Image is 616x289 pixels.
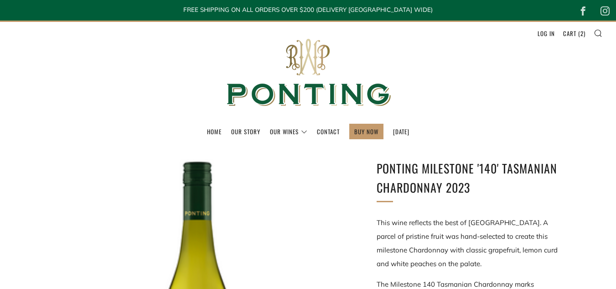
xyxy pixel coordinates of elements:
a: Home [207,124,222,139]
span: 2 [580,29,584,38]
a: [DATE] [393,124,409,139]
a: Cart (2) [563,26,585,41]
a: Log in [538,26,555,41]
h1: Ponting Milestone '140' Tasmanian Chardonnay 2023 [377,159,568,197]
p: This wine reflects the best of [GEOGRAPHIC_DATA]. A parcel of pristine fruit was hand-selected to... [377,216,568,271]
a: Our Story [231,124,260,139]
a: BUY NOW [354,124,378,139]
a: Our Wines [270,124,307,139]
img: Ponting Wines [217,22,399,124]
a: Contact [317,124,340,139]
